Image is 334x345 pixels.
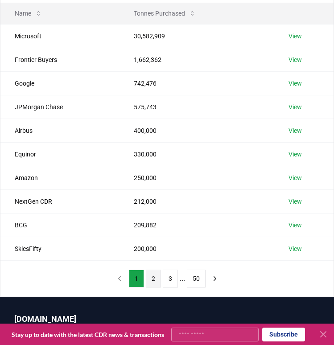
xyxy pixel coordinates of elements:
td: Microsoft [0,24,120,48]
td: 330,000 [120,142,274,166]
button: 3 [163,270,178,287]
a: View [289,173,302,182]
td: 250,000 [120,166,274,189]
td: SkiesFifty [0,237,120,260]
li: ... [180,273,185,284]
a: View [289,126,302,135]
td: Airbus [0,119,120,142]
td: 200,000 [120,237,274,260]
td: JPMorgan Chase [0,95,120,119]
a: View [289,244,302,253]
a: View [289,32,302,41]
button: 50 [187,270,206,287]
td: 1,662,362 [120,48,274,71]
a: View [289,55,302,64]
button: Tonnes Purchased [127,4,203,22]
td: 212,000 [120,189,274,213]
a: View [289,79,302,88]
a: View [289,221,302,230]
td: 742,476 [120,71,274,95]
a: View [289,197,302,206]
td: NextGen CDR [0,189,120,213]
a: View [289,103,302,111]
td: 209,882 [120,213,274,237]
p: [DOMAIN_NAME] [14,313,320,325]
td: BCG [0,213,120,237]
td: Equinor [0,142,120,166]
button: Name [8,4,49,22]
td: 30,582,909 [120,24,274,48]
td: Google [0,71,120,95]
button: next page [207,270,223,287]
td: 575,743 [120,95,274,119]
td: Frontier Buyers [0,48,120,71]
td: Amazon [0,166,120,189]
button: 1 [129,270,144,287]
td: 400,000 [120,119,274,142]
button: 2 [146,270,161,287]
a: View [289,150,302,159]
